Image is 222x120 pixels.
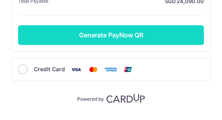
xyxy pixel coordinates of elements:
[18,65,204,74] div: Credit Card Visa Mastercard American Express Union Pay
[120,65,136,74] img: Union Pay
[77,94,104,102] p: Powered by
[85,65,101,74] img: Mastercard
[34,65,65,74] span: Credit Card
[106,94,145,103] img: CardUp
[68,65,84,74] img: Visa
[103,65,118,74] img: American Express
[18,25,204,45] button: Generate PayNow QR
